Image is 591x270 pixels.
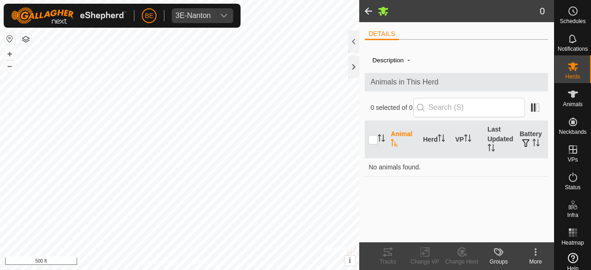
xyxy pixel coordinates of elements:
div: Change VP [406,258,443,266]
th: Battery [516,121,548,158]
div: Groups [480,258,517,266]
li: DETAILS [365,29,398,40]
th: VP [452,121,484,158]
span: Animals [563,102,583,107]
a: Privacy Policy [143,258,178,266]
span: VPs [567,157,578,162]
span: BE [145,11,154,21]
th: Last Updated [484,121,516,158]
div: Change Herd [443,258,480,266]
div: dropdown trigger [215,8,233,23]
span: Animals in This Herd [370,77,543,88]
span: 0 selected of 0 [370,103,413,113]
a: Contact Us [188,258,216,266]
span: 0 [540,4,545,18]
label: Description [372,57,404,64]
td: No animals found. [365,158,548,176]
span: Notifications [558,46,588,52]
div: Tracks [369,258,406,266]
p-sorticon: Activate to sort [488,145,495,153]
span: Status [565,185,580,190]
button: Reset Map [4,33,15,44]
button: Map Layers [20,34,31,45]
th: Animal [387,121,419,158]
span: - [404,52,413,67]
p-sorticon: Activate to sort [464,136,471,143]
span: Heatmap [561,240,584,246]
button: i [345,256,355,266]
img: Gallagher Logo [11,7,127,24]
button: – [4,60,15,72]
p-sorticon: Activate to sort [438,136,445,143]
div: 3E-Nanton [175,12,211,19]
div: More [517,258,554,266]
input: Search (S) [413,98,525,117]
span: Neckbands [559,129,586,135]
span: Herds [565,74,580,79]
p-sorticon: Activate to sort [378,136,385,143]
span: Infra [567,212,578,218]
p-sorticon: Activate to sort [391,140,398,148]
p-sorticon: Activate to sort [532,140,540,148]
span: i [349,257,350,264]
span: 3E-Nanton [172,8,215,23]
span: Schedules [560,18,585,24]
th: Herd [419,121,452,158]
button: + [4,48,15,60]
